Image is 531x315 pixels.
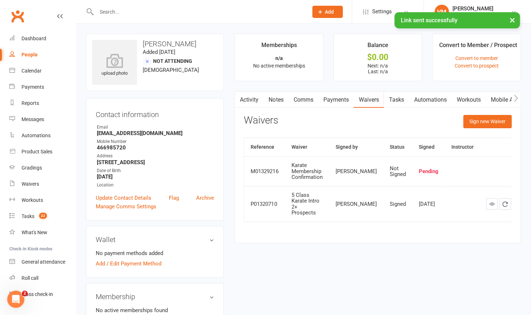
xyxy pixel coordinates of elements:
[244,115,278,126] h3: Waivers
[22,84,44,90] div: Payments
[394,12,520,28] div: Link sent successfully
[22,275,38,281] div: Roll call
[253,63,305,69] span: No active memberships
[329,138,383,156] th: Signed by
[22,259,65,265] div: General attendance
[9,95,76,111] a: Reports
[291,162,322,180] div: Karate Membership Confirmation
[96,249,214,258] li: No payment methods added
[506,12,519,28] button: ×
[22,165,42,171] div: Gradings
[97,124,214,131] div: Email
[9,176,76,192] a: Waivers
[143,67,199,73] span: [DEMOGRAPHIC_DATA]
[451,92,485,108] a: Workouts
[9,111,76,128] a: Messages
[389,201,406,207] div: Signed
[97,167,214,174] div: Date of Birth
[39,213,47,219] span: 22
[9,31,76,47] a: Dashboard
[96,306,214,315] p: No active memberships found
[335,168,376,175] div: [PERSON_NAME]
[291,192,322,216] div: 5 Class Karate Intro 2+ Prospects
[22,36,46,41] div: Dashboard
[22,52,38,57] div: People
[22,197,43,203] div: Workouts
[335,201,376,207] div: [PERSON_NAME]
[97,173,214,180] strong: [DATE]
[325,9,334,15] span: Add
[22,230,47,235] div: What's New
[383,138,412,156] th: Status
[384,92,409,108] a: Tasks
[9,270,76,286] a: Roll call
[97,182,214,189] div: Location
[97,138,214,145] div: Mobile Number
[9,192,76,208] a: Workouts
[435,5,449,19] div: VM
[9,128,76,144] a: Automations
[251,168,278,175] div: M01329216
[439,41,517,54] div: Convert to Member / Prospect
[22,149,52,154] div: Product Sales
[9,63,76,79] a: Calendar
[153,58,192,64] span: Not Attending
[312,6,343,18] button: Add
[96,202,156,211] a: Manage Comms Settings
[418,168,438,175] div: Pending
[97,153,214,159] div: Address
[9,47,76,63] a: People
[22,291,28,296] span: 2
[264,92,288,108] a: Notes
[97,130,214,136] strong: [EMAIL_ADDRESS][DOMAIN_NAME]
[9,160,76,176] a: Gradings
[9,224,76,241] a: What's New
[9,144,76,160] a: Product Sales
[92,40,218,48] h3: [PERSON_NAME]
[9,254,76,270] a: General attendance kiosk mode
[285,138,329,156] th: Waiver
[409,92,451,108] a: Automations
[372,4,392,20] span: Settings
[92,54,137,77] div: upload photo
[340,54,416,61] div: $0.00
[143,49,175,55] time: Added [DATE]
[22,100,39,106] div: Reports
[455,55,498,61] a: Convert to member
[389,166,406,177] div: Not Signed
[368,41,388,54] div: Balance
[244,138,285,156] th: Reference
[196,194,214,202] a: Archive
[97,144,214,151] strong: 466985720
[455,63,499,69] a: Convert to prospect
[251,201,278,207] div: P01320710
[22,133,51,138] div: Automations
[340,63,416,74] p: Next: n/a Last: n/a
[7,291,24,308] iframe: Intercom live chat
[22,68,42,74] div: Calendar
[9,79,76,95] a: Payments
[485,92,524,108] a: Mobile App
[97,159,214,166] strong: [STREET_ADDRESS]
[288,92,318,108] a: Comms
[9,286,76,302] a: Class kiosk mode
[96,236,214,244] h3: Wallet
[463,115,512,128] button: Sign new Waiver
[261,41,297,54] div: Memberships
[318,92,354,108] a: Payments
[452,5,508,12] div: [PERSON_NAME]
[445,138,480,156] th: Instructor
[275,55,283,61] strong: n/a
[412,138,445,156] th: Signed
[452,12,508,18] div: Emplify Western Suburbs
[22,213,34,219] div: Tasks
[169,194,179,202] a: Flag
[9,208,76,224] a: Tasks 22
[96,293,214,301] h3: Membership
[22,291,53,297] div: Class check-in
[22,116,44,122] div: Messages
[418,201,438,207] div: [DATE]
[96,259,161,268] a: Add / Edit Payment Method
[354,92,384,108] a: Waivers
[9,7,27,25] a: Clubworx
